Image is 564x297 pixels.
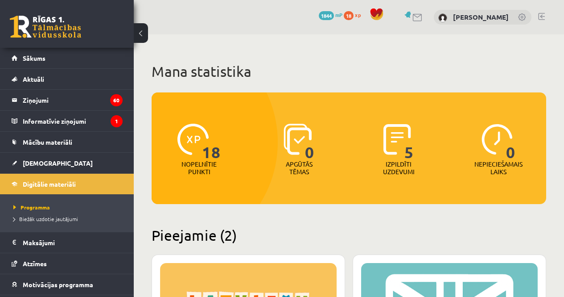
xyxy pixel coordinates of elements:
[12,153,123,173] a: [DEMOGRAPHIC_DATA]
[319,11,334,20] span: 1844
[23,111,123,131] legend: Informatīvie ziņojumi
[438,13,447,22] img: Tīna Tauriņa
[12,232,123,253] a: Maksājumi
[282,160,317,176] p: Apgūtās tēmas
[506,124,515,160] span: 0
[453,13,509,21] a: [PERSON_NAME]
[12,132,123,152] a: Mācību materiāli
[13,215,78,222] span: Biežāk uzdotie jautājumi
[110,94,123,106] i: 60
[335,11,342,18] span: mP
[404,124,414,160] span: 5
[344,11,365,18] a: 18 xp
[355,11,361,18] span: xp
[13,203,125,211] a: Programma
[23,280,93,289] span: Motivācijas programma
[13,204,50,211] span: Programma
[23,90,123,110] legend: Ziņojumi
[344,11,354,20] span: 18
[474,160,523,176] p: Nepieciešamais laiks
[319,11,342,18] a: 1844 mP
[152,226,546,244] h2: Pieejamie (2)
[111,115,123,127] i: 1
[13,215,125,223] a: Biežāk uzdotie jautājumi
[381,160,416,176] p: Izpildīti uzdevumi
[12,174,123,194] a: Digitālie materiāli
[10,16,81,38] a: Rīgas 1. Tālmācības vidusskola
[23,54,45,62] span: Sākums
[23,180,76,188] span: Digitālie materiāli
[12,111,123,131] a: Informatīvie ziņojumi1
[23,259,47,268] span: Atzīmes
[12,274,123,295] a: Motivācijas programma
[383,124,411,155] img: icon-completed-tasks-ad58ae20a441b2904462921112bc710f1caf180af7a3daa7317a5a94f2d26646.svg
[23,75,44,83] span: Aktuāli
[482,124,513,155] img: icon-clock-7be60019b62300814b6bd22b8e044499b485619524d84068768e800edab66f18.svg
[23,159,93,167] span: [DEMOGRAPHIC_DATA]
[177,124,209,155] img: icon-xp-0682a9bc20223a9ccc6f5883a126b849a74cddfe5390d2b41b4391c66f2066e7.svg
[305,124,314,160] span: 0
[181,160,217,176] p: Nopelnītie punkti
[23,232,123,253] legend: Maksājumi
[12,69,123,89] a: Aktuāli
[12,48,123,68] a: Sākums
[23,138,72,146] span: Mācību materiāli
[202,124,221,160] span: 18
[12,90,123,110] a: Ziņojumi60
[152,63,546,80] h1: Mana statistika
[284,124,312,155] img: icon-learned-topics-4a711ccc23c960034f471b6e78daf4a3bad4a20eaf4de84257b87e66633f6470.svg
[12,253,123,274] a: Atzīmes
